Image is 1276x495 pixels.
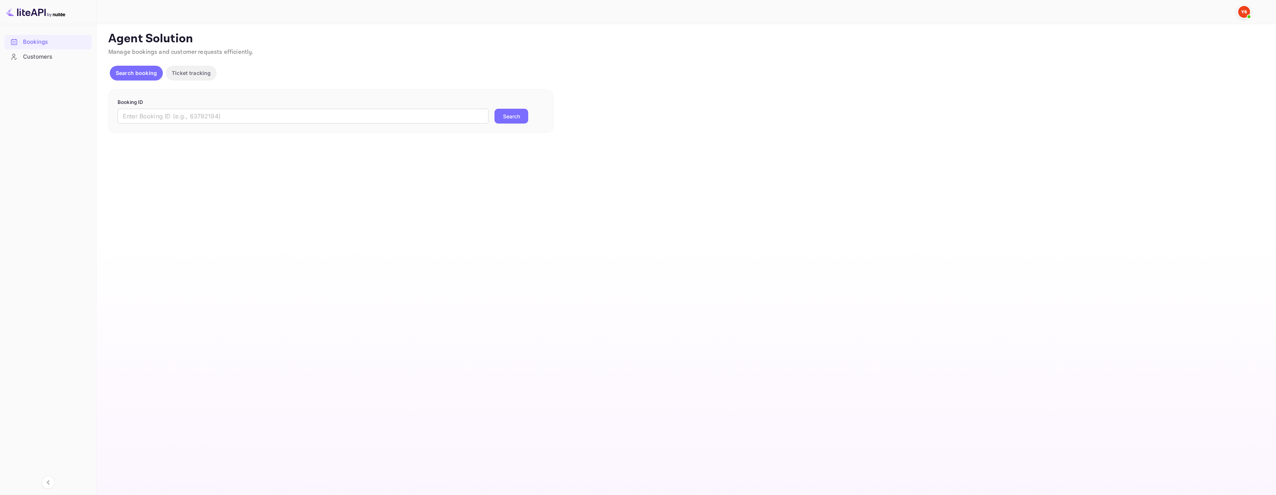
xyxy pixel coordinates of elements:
[4,35,92,49] a: Bookings
[116,69,157,77] p: Search booking
[118,109,489,124] input: Enter Booking ID (e.g., 63782194)
[4,50,92,63] a: Customers
[6,6,65,18] img: LiteAPI logo
[172,69,211,77] p: Ticket tracking
[1238,6,1250,18] img: Yandex Support
[42,476,55,489] button: Collapse navigation
[108,48,254,56] span: Manage bookings and customer requests efficiently.
[118,99,544,106] p: Booking ID
[494,109,528,124] button: Search
[108,32,1263,46] p: Agent Solution
[23,53,88,61] div: Customers
[4,50,92,64] div: Customers
[23,38,88,46] div: Bookings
